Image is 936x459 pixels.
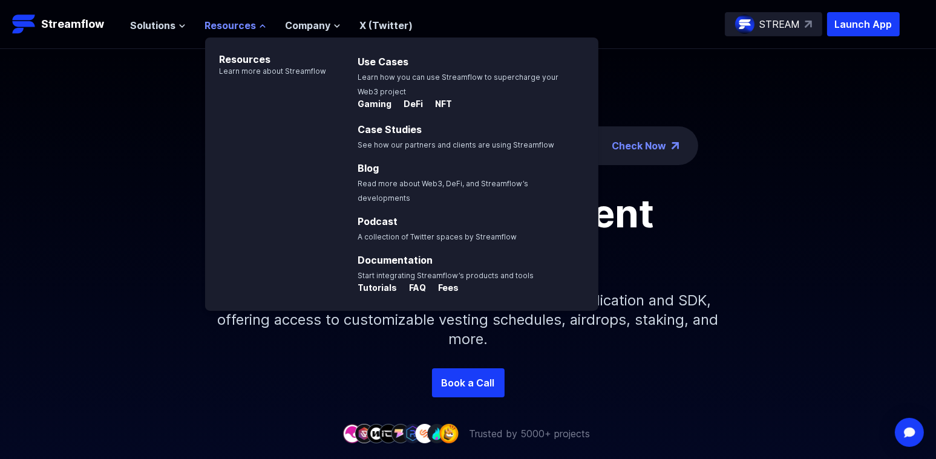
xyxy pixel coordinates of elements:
[358,232,517,241] span: A collection of Twitter spaces by Streamflow
[439,424,459,443] img: company-9
[358,282,397,294] p: Tutorials
[358,179,528,203] span: Read more about Web3, DeFi, and Streamflow’s developments
[342,424,362,443] img: company-1
[358,271,534,280] span: Start integrating Streamflow’s products and tools
[725,12,822,36] a: STREAM
[403,424,422,443] img: company-6
[358,73,558,96] span: Learn how you can use Streamflow to supercharge your Web3 project
[358,215,398,227] a: Podcast
[12,12,36,36] img: Streamflow Logo
[358,162,379,174] a: Blog
[428,282,459,294] p: Fees
[895,418,924,447] div: Open Intercom Messenger
[358,56,408,68] a: Use Cases
[355,424,374,443] img: company-2
[358,99,394,111] a: Gaming
[358,123,422,135] a: Case Studies
[394,99,425,111] a: DeFi
[672,142,679,149] img: top-right-arrow.png
[432,368,505,397] a: Book a Call
[358,283,399,295] a: Tutorials
[367,424,386,443] img: company-3
[379,424,398,443] img: company-4
[131,18,176,33] span: Solutions
[415,424,434,443] img: company-7
[205,18,266,33] button: Resources
[612,138,667,153] a: Check Now
[427,424,447,443] img: company-8
[827,12,900,36] button: Launch App
[470,426,591,441] p: Trusted by 5000+ projects
[425,98,452,110] p: NFT
[205,18,257,33] span: Resources
[428,283,459,295] a: Fees
[425,99,452,111] a: NFT
[805,21,812,28] img: top-right-arrow.svg
[286,18,331,33] span: Company
[41,16,104,33] p: Streamflow
[394,98,423,110] p: DeFi
[399,283,428,295] a: FAQ
[196,194,741,272] h1: Token management infrastructure
[12,12,119,36] a: Streamflow
[358,254,433,266] a: Documentation
[205,67,327,76] p: Learn more about Streamflow
[131,18,186,33] button: Solutions
[358,98,391,110] p: Gaming
[205,37,327,67] p: Resources
[391,424,410,443] img: company-5
[759,17,800,31] p: STREAM
[735,15,754,34] img: streamflow-logo-circle.png
[358,140,554,149] span: See how our partners and clients are using Streamflow
[360,19,413,31] a: X (Twitter)
[208,272,728,368] p: Simplify your token distribution with Streamflow's Application and SDK, offering access to custom...
[286,18,341,33] button: Company
[399,282,426,294] p: FAQ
